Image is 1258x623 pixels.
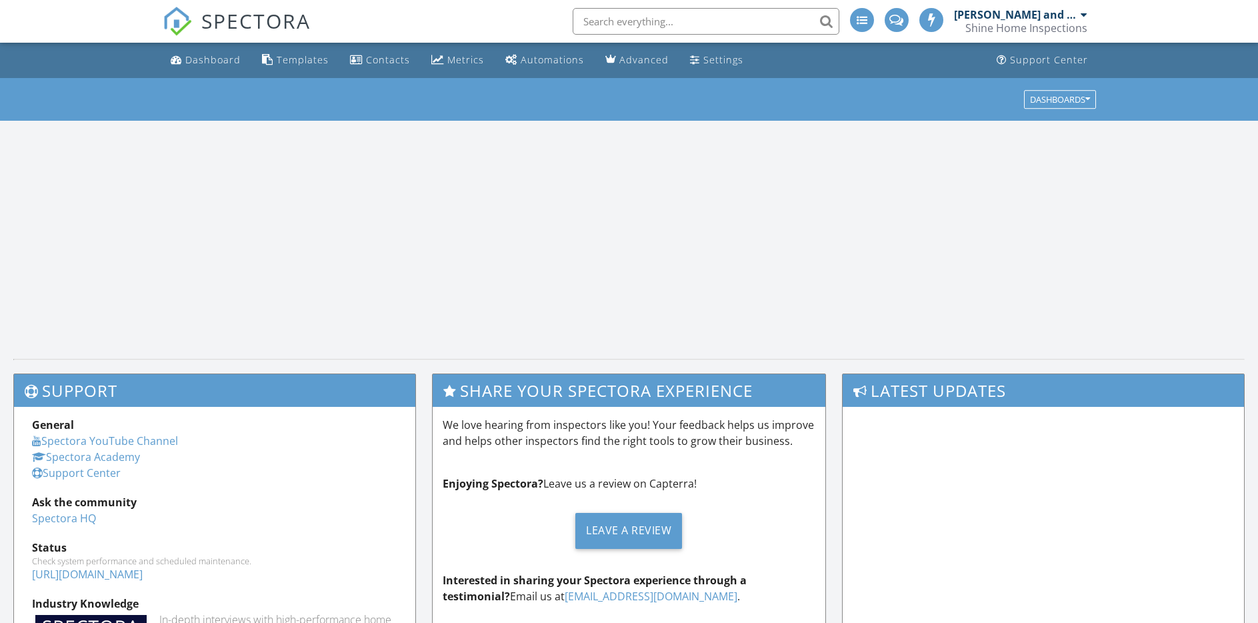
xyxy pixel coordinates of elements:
[991,48,1093,73] a: Support Center
[685,48,749,73] a: Settings
[443,502,816,559] a: Leave a Review
[1030,95,1090,104] div: Dashboards
[443,573,747,604] strong: Interested in sharing your Spectora experience through a testimonial?
[366,53,410,66] div: Contacts
[32,540,397,556] div: Status
[14,374,415,407] h3: Support
[165,48,246,73] a: Dashboard
[32,466,121,480] a: Support Center
[32,434,178,448] a: Spectora YouTube Channel
[500,48,589,73] a: Automations (Advanced)
[443,476,543,491] strong: Enjoying Spectora?
[565,589,737,604] a: [EMAIL_ADDRESS][DOMAIN_NAME]
[32,511,96,526] a: Spectora HQ
[163,18,311,46] a: SPECTORA
[954,8,1077,21] div: [PERSON_NAME] and [PERSON_NAME]
[163,7,192,36] img: The Best Home Inspection Software - Spectora
[257,48,334,73] a: Templates
[443,417,816,449] p: We love hearing from inspectors like you! Your feedback helps us improve and helps other inspecto...
[32,494,397,510] div: Ask the community
[703,53,743,66] div: Settings
[32,567,143,582] a: [URL][DOMAIN_NAME]
[32,418,74,432] strong: General
[443,476,816,492] p: Leave us a review on Capterra!
[345,48,415,73] a: Contacts
[619,53,669,66] div: Advanced
[443,572,816,604] p: Email us at .
[575,513,682,549] div: Leave a Review
[433,374,826,407] h3: Share Your Spectora Experience
[521,53,584,66] div: Automations
[1010,53,1088,66] div: Support Center
[965,21,1087,35] div: Shine Home Inspections
[185,53,241,66] div: Dashboard
[201,7,311,35] span: SPECTORA
[32,450,140,464] a: Spectora Academy
[277,53,329,66] div: Templates
[32,596,397,612] div: Industry Knowledge
[32,556,397,566] div: Check system performance and scheduled maintenance.
[1024,90,1096,109] button: Dashboards
[573,8,839,35] input: Search everything...
[600,48,674,73] a: Advanced
[426,48,489,73] a: Metrics
[843,374,1244,407] h3: Latest Updates
[447,53,484,66] div: Metrics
